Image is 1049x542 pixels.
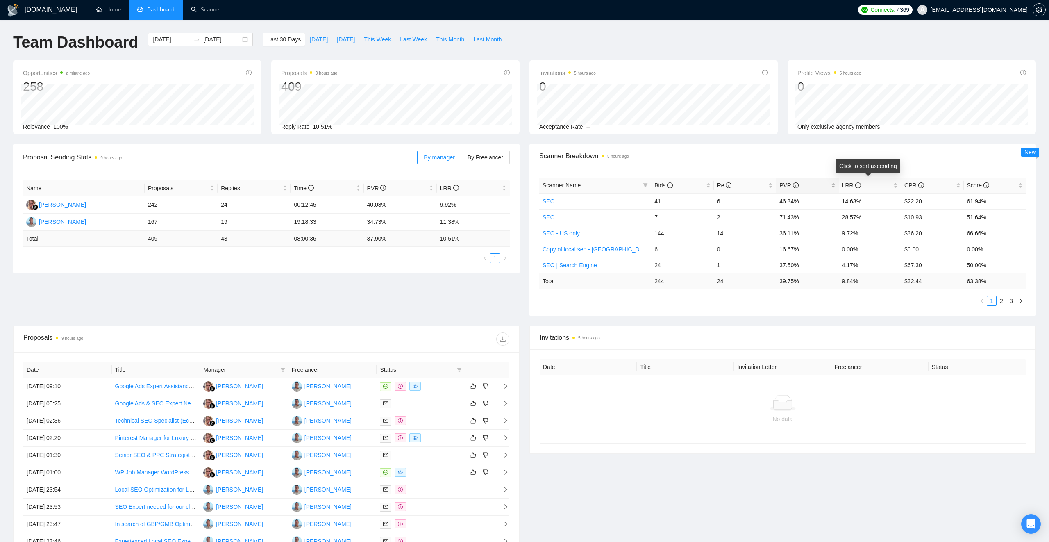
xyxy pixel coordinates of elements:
td: 71.43% [776,209,838,225]
td: 66.66% [964,225,1026,241]
a: setting [1033,7,1046,13]
input: End date [203,35,241,44]
td: 1 [714,257,776,273]
td: 63.38 % [964,273,1026,289]
button: dislike [481,381,490,391]
td: 0 [714,241,776,257]
span: like [470,417,476,424]
time: 9 hours ago [316,71,337,75]
button: dislike [481,433,490,443]
span: filter [455,364,463,376]
td: Total [539,273,651,289]
span: info-circle [762,70,768,75]
button: like [468,450,478,460]
a: KG[PERSON_NAME] [203,400,263,406]
td: 14 [714,225,776,241]
div: Proposals [23,332,266,346]
a: WP Job Manager WordPress Developer (Pacific Time, Part-Time to Full-Time) [115,469,313,476]
span: like [470,400,476,407]
a: MW[PERSON_NAME] [292,520,352,527]
a: Technical SEO Specialist (Ecommerce & Analytics) [115,417,245,424]
th: Name [23,180,145,196]
td: $10.93 [901,209,963,225]
span: Profile Views [797,68,861,78]
td: 43 [218,231,291,247]
div: [PERSON_NAME] [304,451,352,460]
a: KG[PERSON_NAME] [203,383,263,389]
span: filter [280,367,285,372]
td: 51.64% [964,209,1026,225]
a: MW[PERSON_NAME] [292,486,352,492]
span: filter [643,183,648,188]
td: 242 [145,196,218,214]
button: dislike [481,450,490,460]
div: [PERSON_NAME] [216,468,263,477]
span: to [193,36,200,43]
div: [PERSON_NAME] [39,200,86,209]
span: Proposals [148,184,208,193]
img: gigradar-bm.png [209,403,215,409]
img: KG [203,450,213,460]
button: Last Week [395,33,431,46]
span: Scanner Breakdown [539,151,1026,161]
th: Freelancer [831,359,929,375]
img: MW [203,502,213,512]
button: like [468,399,478,408]
div: [PERSON_NAME] [216,416,263,425]
td: Total [23,231,145,247]
span: info-circle [380,185,386,191]
a: KG[PERSON_NAME] [203,434,263,441]
li: Next Page [500,253,510,263]
img: MW [203,485,213,495]
span: -- [586,123,590,130]
span: Dashboard [147,6,175,13]
span: like [470,435,476,441]
span: Last 30 Days [267,35,301,44]
a: MW[PERSON_NAME] [292,400,352,406]
li: Next Page [1016,296,1026,306]
td: 37.50% [776,257,838,273]
a: KG[PERSON_NAME] [203,469,263,475]
span: This Month [436,35,464,44]
span: like [470,383,476,389]
td: 16.67% [776,241,838,257]
span: Only exclusive agency members [797,123,880,130]
a: SEO [543,214,555,221]
td: 9.84 % [839,273,901,289]
h1: Team Dashboard [13,33,138,52]
a: searchScanner [191,6,221,13]
span: dislike [483,417,488,424]
span: setting [1033,7,1045,13]
span: Replies [221,184,281,193]
span: right [1019,298,1024,303]
time: 5 hours ago [607,154,629,159]
button: left [977,296,987,306]
td: 144 [651,225,713,241]
span: filter [279,364,287,376]
span: message [383,470,388,475]
span: 4369 [897,5,909,14]
span: Re [717,182,732,189]
td: 6 [714,193,776,209]
li: Previous Page [480,253,490,263]
span: mail [383,453,388,458]
span: [DATE] [337,35,355,44]
time: a minute ago [66,71,90,75]
span: Scanner Name [543,182,581,189]
span: filter [457,367,462,372]
th: Date [540,359,637,375]
a: MW[PERSON_NAME] [292,451,352,458]
td: $0.00 [901,241,963,257]
span: PVR [779,182,799,189]
td: 00:12:45 [291,196,363,214]
button: download [496,332,509,346]
div: [PERSON_NAME] [304,433,352,442]
td: 37.90 % [364,231,437,247]
td: 50.00% [964,257,1026,273]
img: KG [203,467,213,478]
a: KG[PERSON_NAME] [26,201,86,207]
td: 6 [651,241,713,257]
span: CPR [904,182,924,189]
div: 0 [797,79,861,94]
td: 0.00% [964,241,1026,257]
